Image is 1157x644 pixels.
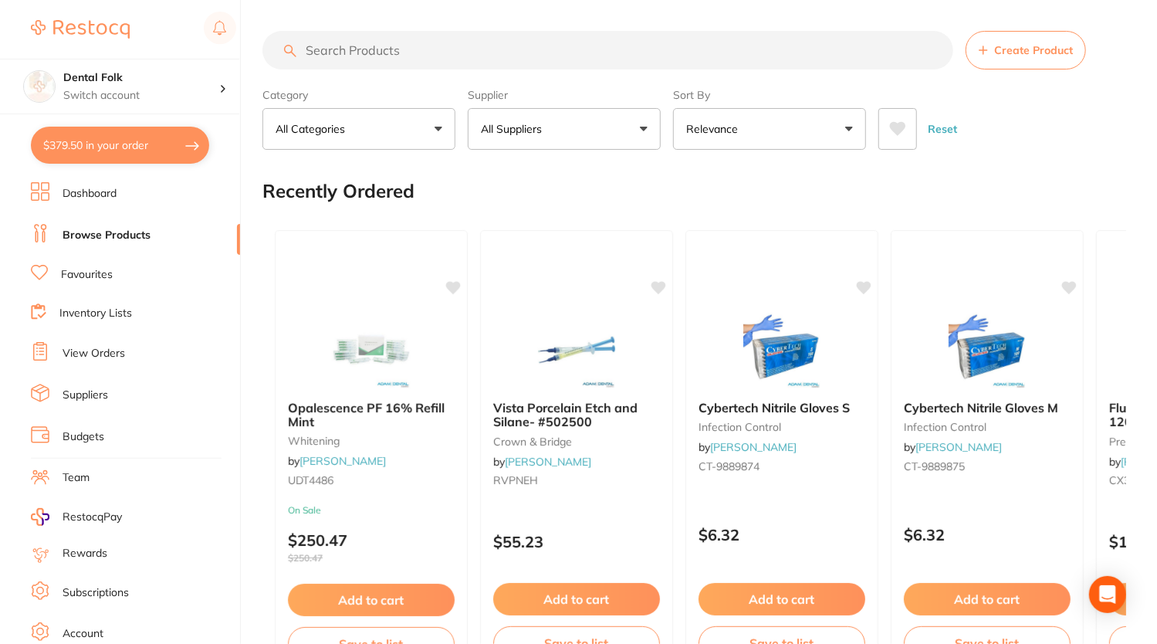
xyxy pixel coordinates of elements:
button: Reset [923,108,962,150]
small: crown & bridge [493,436,660,448]
a: Browse Products [63,228,151,243]
h4: Dental Folk [63,70,219,86]
span: $250.47 [288,553,455,564]
button: Relevance [673,108,866,150]
p: $250.47 [288,531,455,564]
p: $55.23 [493,533,660,551]
button: Create Product [966,31,1086,69]
a: View Orders [63,346,125,361]
a: [PERSON_NAME] [915,440,1002,454]
input: Search Products [262,31,953,69]
img: Dental Folk [24,71,55,102]
a: Restocq Logo [31,12,130,47]
b: Cybertech Nitrile Gloves M [904,401,1071,415]
p: $6.32 [904,526,1071,544]
label: Category [262,88,455,102]
a: Team [63,470,90,486]
small: whitening [288,435,455,447]
a: [PERSON_NAME] [710,440,797,454]
span: by [493,455,591,469]
small: CT-9889875 [904,460,1071,473]
a: Rewards [63,546,107,561]
a: Inventory Lists [59,306,132,321]
button: Add to cart [493,583,660,615]
a: Dashboard [63,186,117,202]
button: All Suppliers [468,108,661,150]
p: $6.32 [699,526,865,544]
a: Favourites [61,267,113,283]
a: [PERSON_NAME] [299,454,386,468]
div: Open Intercom Messenger [1089,576,1126,613]
h2: Recently Ordered [262,181,414,202]
p: All Suppliers [481,121,548,137]
img: Opalescence PF 16% Refill Mint [321,311,421,388]
b: Vista Porcelain Etch and Silane- #502500 [493,401,660,429]
span: by [699,440,797,454]
p: Relevance [686,121,744,137]
a: [PERSON_NAME] [505,455,591,469]
a: Subscriptions [63,585,129,601]
p: Switch account [63,88,219,103]
span: by [904,440,1002,454]
small: On Sale [288,505,455,516]
p: All Categories [276,121,351,137]
span: RestocqPay [63,510,122,525]
b: Opalescence PF 16% Refill Mint [288,401,455,429]
button: Add to cart [904,583,1071,615]
img: Restocq Logo [31,20,130,39]
button: All Categories [262,108,455,150]
small: infection control [699,421,865,433]
small: UDT4486 [288,474,455,486]
button: Add to cart [288,584,455,616]
span: by [288,454,386,468]
b: Cybertech Nitrile Gloves S [699,401,865,415]
small: infection control [904,421,1071,433]
img: Cybertech Nitrile Gloves M [937,311,1037,388]
small: CT-9889874 [699,460,865,473]
a: Suppliers [63,388,108,403]
img: Vista Porcelain Etch and Silane- #502500 [526,311,627,388]
img: Cybertech Nitrile Gloves S [732,311,832,388]
small: RVPNEH [493,474,660,486]
img: RestocqPay [31,508,49,526]
label: Sort By [673,88,866,102]
a: Account [63,626,103,642]
label: Supplier [468,88,661,102]
span: Create Product [994,44,1073,56]
a: Budgets [63,429,104,445]
button: $379.50 in your order [31,127,209,164]
a: RestocqPay [31,508,122,526]
button: Add to cart [699,583,865,615]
